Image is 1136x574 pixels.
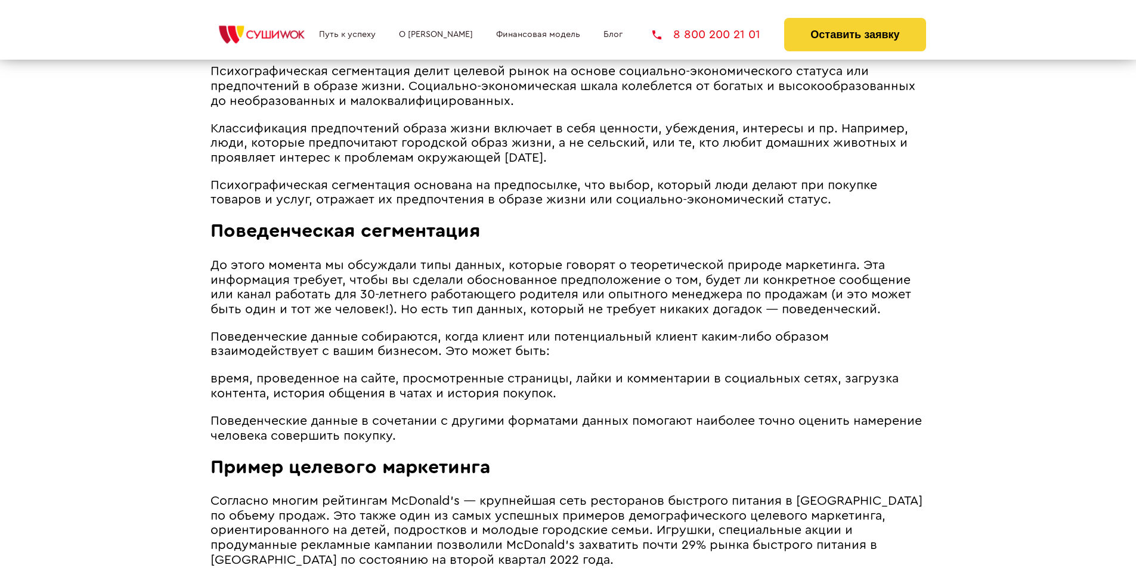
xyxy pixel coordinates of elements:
a: Путь к успеху [319,30,376,39]
span: Поведенческая сегментация [211,221,481,240]
span: Психографическая сегментация основана на предпосылке, что выбор, который люди делают при покупке ... [211,179,877,206]
span: Поведенческие данные в сочетании с другими форматами данных помогают наиболее точно оценить намер... [211,415,922,442]
span: 8 800 200 21 01 [673,29,760,41]
a: Финансовая модель [496,30,580,39]
a: О [PERSON_NAME] [399,30,473,39]
span: Согласно многим рейтингам McDonald’s ― крупнейшая сеть ресторанов быстрого питания в [GEOGRAPHIC_... [211,495,923,566]
a: 8 800 200 21 01 [652,29,760,41]
span: Классификация предпочтений образа жизни включает в себя ценности, убеждения, интересы и пр. Напри... [211,122,908,164]
span: Пример целевого маркетинга [211,458,490,477]
span: До этого момента мы обсуждали типы данных, которые говорят о теоретической природе маркетинга. Эт... [211,259,911,316]
span: Психографическая сегментация делит целевой рынок на основе социально-экономического статуса или п... [211,65,915,107]
span: время, проведенное на сайте, просмотренные страницы, лайки и комментарии в социальных сетях, загр... [211,372,899,400]
span: Поведенческие данные собираются, когда клиент или потенциальный клиент каким-либо образом взаимод... [211,331,829,358]
button: Оставить заявку [784,18,925,51]
a: Блог [603,30,623,39]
